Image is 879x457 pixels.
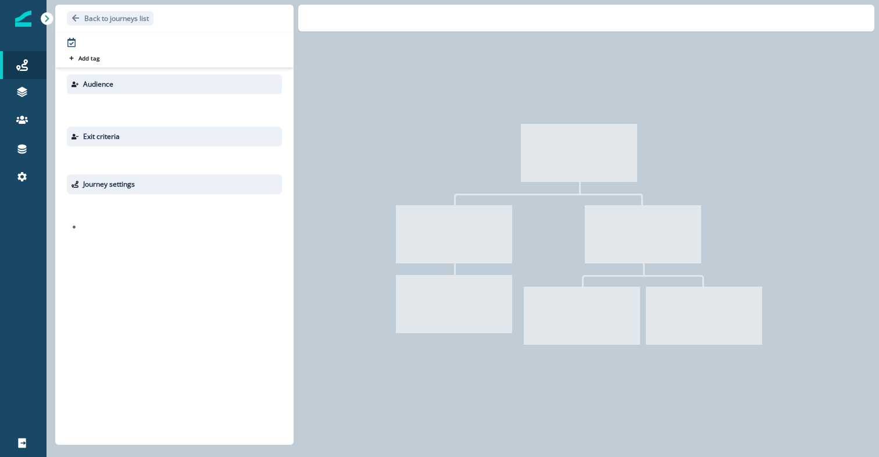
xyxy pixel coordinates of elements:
button: Add tag [67,53,102,63]
p: Add tag [78,55,99,62]
button: Go back [67,11,153,26]
p: Audience [83,79,113,90]
img: Inflection [15,10,31,27]
p: Back to journeys list [84,13,149,23]
p: Exit criteria [83,131,120,142]
p: Journey settings [83,179,135,190]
